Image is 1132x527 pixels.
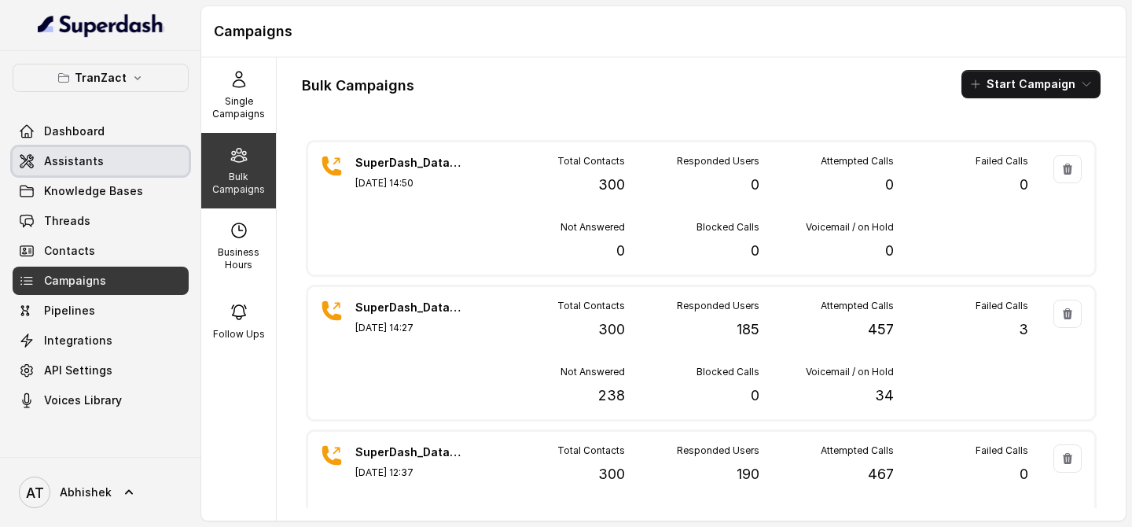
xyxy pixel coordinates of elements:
[13,470,189,514] a: Abhishek
[821,444,894,457] p: Attempted Calls
[961,70,1101,98] button: Start Campaign
[13,207,189,235] a: Threads
[44,123,105,139] span: Dashboard
[1019,319,1028,341] p: 3
[38,13,164,38] img: light.svg
[806,366,894,378] p: Voicemail / on Hold
[976,444,1028,457] p: Failed Calls
[213,328,265,341] p: Follow Ups
[560,221,625,234] p: Not Answered
[875,385,894,407] p: 34
[598,319,625,341] p: 300
[355,300,465,315] p: SuperDash_Data6(2509)_28 August_MS
[13,147,189,175] a: Assistants
[355,155,465,171] p: SuperDash_Data6(2509)_29 August_MS
[44,392,122,408] span: Voices Library
[214,19,1113,44] h1: Campaigns
[13,267,189,295] a: Campaigns
[44,363,112,378] span: API Settings
[976,155,1028,168] p: Failed Calls
[677,155,759,168] p: Responded Users
[557,444,625,457] p: Total Contacts
[1020,463,1028,485] p: 0
[44,333,112,348] span: Integrations
[355,177,465,190] p: [DATE] 14:50
[208,246,270,271] p: Business Hours
[737,463,759,485] p: 190
[821,155,894,168] p: Attempted Calls
[751,174,759,196] p: 0
[60,485,112,500] span: Abhishek
[806,221,894,234] p: Voicemail / on Hold
[208,95,270,120] p: Single Campaigns
[44,303,95,319] span: Pipelines
[44,183,143,199] span: Knowledge Bases
[75,68,127,87] p: TranZact
[355,466,465,479] p: [DATE] 12:37
[737,319,759,341] p: 185
[885,174,894,196] p: 0
[13,237,189,265] a: Contacts
[44,243,95,259] span: Contacts
[26,485,44,501] text: AT
[302,73,414,98] h1: Bulk Campaigns
[696,366,759,378] p: Blocked Calls
[677,300,759,312] p: Responded Users
[751,385,759,407] p: 0
[696,221,759,234] p: Blocked Calls
[44,153,104,169] span: Assistants
[821,300,894,312] p: Attempted Calls
[13,64,189,92] button: TranZact
[13,117,189,146] a: Dashboard
[751,240,759,262] p: 0
[355,322,465,334] p: [DATE] 14:27
[868,463,894,485] p: 467
[13,297,189,325] a: Pipelines
[13,386,189,415] a: Voices Library
[557,300,625,312] p: Total Contacts
[44,273,106,289] span: Campaigns
[616,240,625,262] p: 0
[677,444,759,457] p: Responded Users
[560,366,625,378] p: Not Answered
[976,300,1028,312] p: Failed Calls
[13,326,189,355] a: Integrations
[557,155,625,168] p: Total Contacts
[44,213,90,229] span: Threads
[1020,174,1028,196] p: 0
[208,171,270,196] p: Bulk Campaigns
[885,240,894,262] p: 0
[598,463,625,485] p: 300
[598,385,625,407] p: 238
[13,356,189,385] a: API Settings
[355,444,465,460] p: SuperDash_Data6(2509)_22 August_MS
[598,174,625,196] p: 300
[13,177,189,205] a: Knowledge Bases
[868,319,894,341] p: 457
